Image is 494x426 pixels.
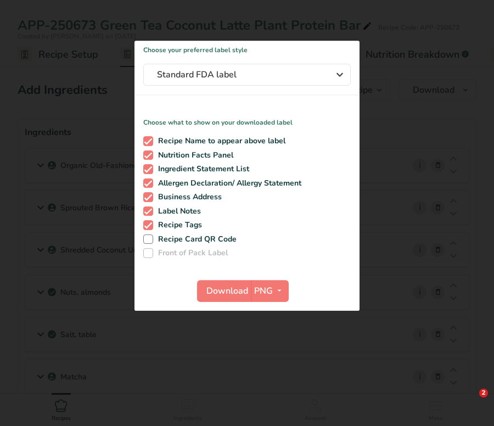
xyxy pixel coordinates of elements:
button: Standard FDA label [143,64,351,86]
span: Standard FDA label [157,68,322,81]
span: Business Address [153,192,222,202]
span: Allergen Declaration/ Allergy Statement [153,178,302,188]
span: Recipe Card QR Code [153,234,237,244]
button: PNG [251,280,289,302]
span: Label Notes [153,206,201,216]
span: Front of Pack Label [153,248,228,258]
span: Recipe Name to appear above label [153,136,286,146]
button: Download [197,280,251,302]
span: Download [206,284,248,298]
h1: Choose your preferred label style [134,41,360,55]
span: PNG [254,284,273,298]
span: Recipe Tags [153,220,203,230]
iframe: Intercom live chat [457,389,483,415]
span: Nutrition Facts Panel [153,150,234,160]
span: Ingredient Statement List [153,164,250,174]
p: Choose what to show on your downloaded label [134,109,360,127]
span: 2 [479,389,488,397]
